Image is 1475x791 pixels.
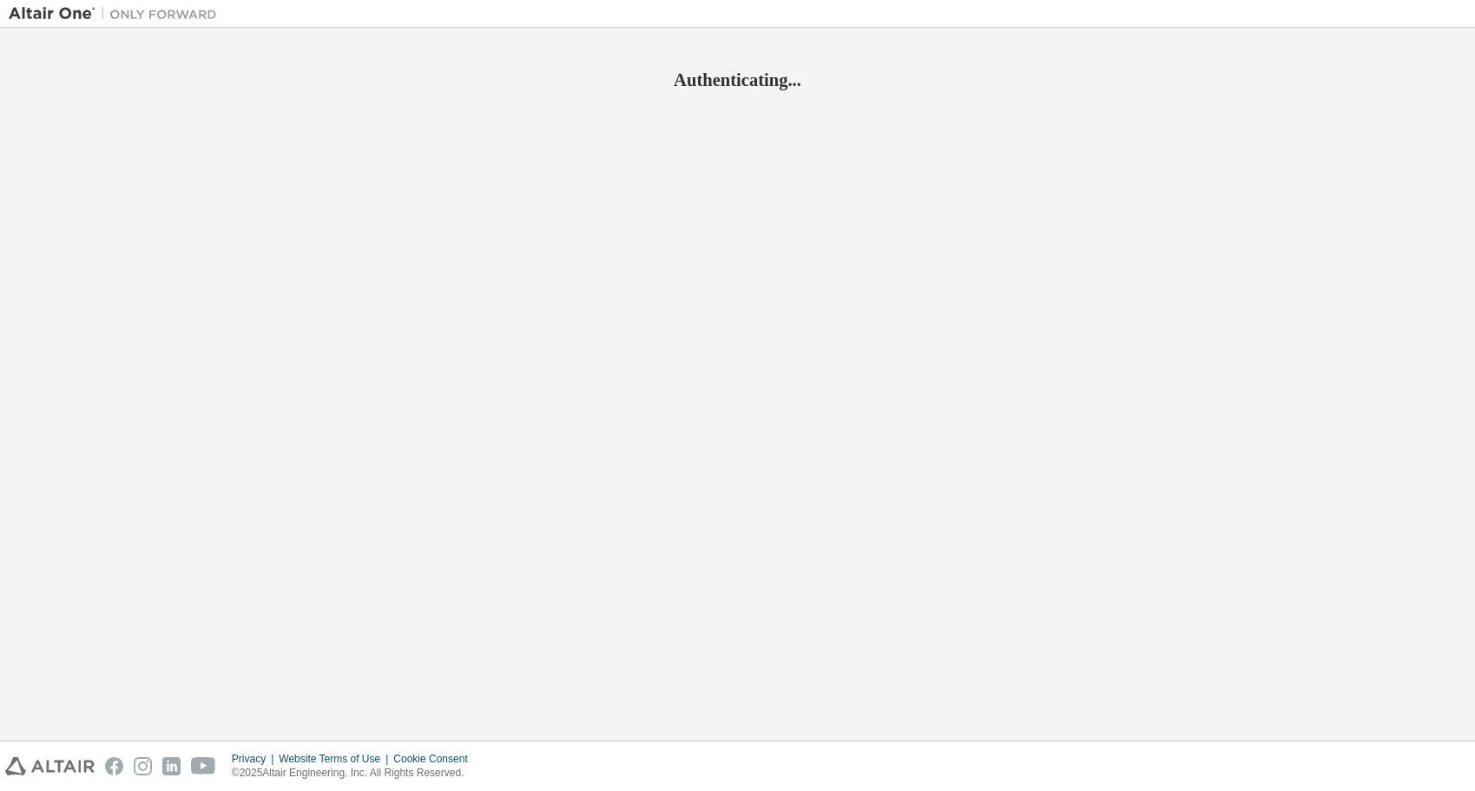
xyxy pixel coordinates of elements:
img: linkedin.svg [162,757,181,775]
div: Cookie Consent [393,752,477,766]
img: instagram.svg [134,757,152,775]
p: © 2025 Altair Engineering, Inc. All Rights Reserved. [232,766,478,781]
div: Website Terms of Use [279,752,393,766]
img: youtube.svg [191,757,216,775]
img: altair_logo.svg [5,757,95,775]
h2: Authenticating... [9,69,1466,91]
div: Privacy [232,752,279,766]
img: facebook.svg [105,757,123,775]
img: Altair One [9,5,226,23]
